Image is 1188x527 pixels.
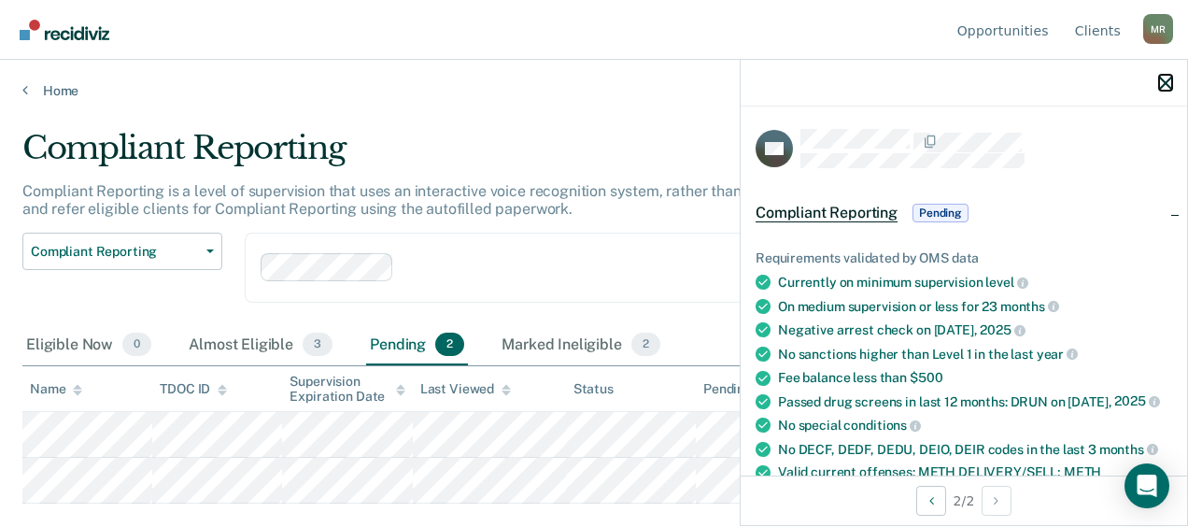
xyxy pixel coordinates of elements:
[756,250,1172,266] div: Requirements validated by OMS data
[22,129,1092,182] div: Compliant Reporting
[982,486,1011,516] button: Next Opportunity
[1037,347,1078,362] span: year
[1143,14,1173,44] div: M R
[290,374,404,406] div: Supervision Expiration Date
[741,183,1187,243] div: Compliant ReportingPending
[1099,442,1158,457] span: months
[703,381,790,397] div: Pending for
[778,464,1172,512] div: Valid current offenses: METH DELIVERY/SELL; METH DELIVERY/SELL; METH DELIVERY/SELL; METH
[778,274,1172,291] div: Currently on minimum supervision
[185,325,336,366] div: Almost Eligible
[31,244,199,260] span: Compliant Reporting
[741,476,1187,525] div: 2 / 2
[980,322,1025,337] span: 2025
[778,417,1172,434] div: No special
[160,381,227,397] div: TDOC ID
[916,486,946,516] button: Previous Opportunity
[778,298,1172,315] div: On medium supervision or less for 23
[30,381,82,397] div: Name
[573,381,614,397] div: Status
[756,204,898,222] span: Compliant Reporting
[420,381,511,397] div: Last Viewed
[1114,393,1159,408] span: 2025
[778,370,1172,386] div: Fee balance less than
[498,325,664,366] div: Marked Ineligible
[778,321,1172,338] div: Negative arrest check on [DATE],
[631,333,660,357] span: 2
[910,370,942,385] span: $500
[22,82,1166,99] a: Home
[778,346,1172,363] div: No sanctions higher than Level 1 in the last
[985,275,1027,290] span: level
[22,182,1067,218] p: Compliant Reporting is a level of supervision that uses an interactive voice recognition system, ...
[778,393,1172,410] div: Passed drug screens in last 12 months: DRUN on [DATE],
[843,418,920,433] span: conditions
[366,325,468,366] div: Pending
[912,204,969,222] span: Pending
[22,325,155,366] div: Eligible Now
[20,20,109,40] img: Recidiviz
[1143,14,1173,44] button: Profile dropdown button
[778,441,1172,458] div: No DECF, DEDF, DEDU, DEIO, DEIR codes in the last 3
[1124,463,1169,508] div: Open Intercom Messenger
[303,333,332,357] span: 3
[435,333,464,357] span: 2
[122,333,151,357] span: 0
[1000,299,1059,314] span: months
